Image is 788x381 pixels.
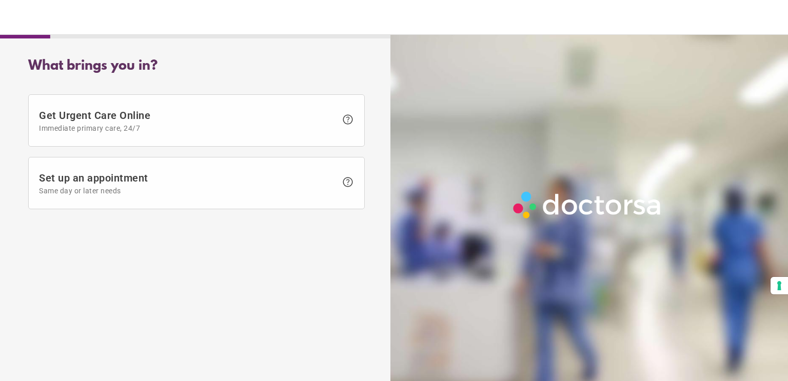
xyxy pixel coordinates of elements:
button: Your consent preferences for tracking technologies [771,277,788,294]
span: Immediate primary care, 24/7 [39,124,337,132]
span: help [342,113,354,126]
span: Get Urgent Care Online [39,109,337,132]
span: help [342,176,354,188]
img: Logo-Doctorsa-trans-White-partial-flat.png [509,187,666,222]
span: Set up an appointment [39,172,337,195]
div: What brings you in? [28,58,365,74]
span: Same day or later needs [39,187,337,195]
